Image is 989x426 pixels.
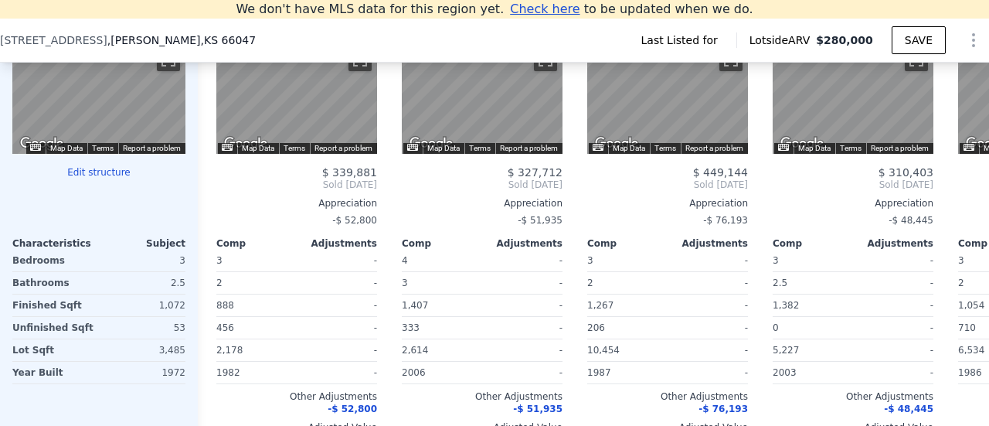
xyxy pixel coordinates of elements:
a: Open this area in Google Maps (opens a new window) [591,134,642,154]
button: Keyboard shortcuts [778,144,789,151]
div: - [856,272,933,294]
div: Comp [587,237,668,250]
div: Other Adjustments [587,390,748,403]
div: Map [402,43,562,154]
div: 1972 [102,362,185,383]
span: -$ 76,193 [703,215,748,226]
div: Street View [402,43,562,154]
button: Keyboard shortcuts [30,144,41,151]
div: - [485,317,562,339]
div: 2 [587,272,664,294]
a: Report a problem [314,144,372,152]
div: Bedrooms [12,250,96,271]
div: - [485,339,562,361]
a: Open this area in Google Maps (opens a new window) [220,134,271,154]
span: $ 339,881 [322,166,377,179]
button: Keyboard shortcuts [407,144,418,151]
div: - [856,317,933,339]
span: $ 449,144 [693,166,748,179]
span: 710 [958,322,976,333]
div: - [485,295,562,316]
span: Sold [DATE] [216,179,377,191]
div: Appreciation [402,197,562,210]
span: -$ 51,935 [513,404,562,414]
span: 6,534 [958,345,984,356]
div: Subject [99,237,185,250]
div: - [671,250,748,271]
div: 3,485 [102,339,185,361]
button: Map Data [613,143,645,154]
div: - [300,339,377,361]
img: Google [220,134,271,154]
div: 1982 [216,362,294,383]
div: Unfinished Sqft [12,317,96,339]
button: Map Data [242,143,274,154]
div: - [671,272,748,294]
div: Adjustments [853,237,933,250]
div: 3 [102,250,185,271]
div: Adjustments [297,237,377,250]
span: 333 [402,322,420,333]
div: Appreciation [773,197,933,210]
div: Map [587,43,748,154]
div: Adjustments [482,237,562,250]
div: Map [12,43,185,154]
a: Terms (opens in new tab) [654,144,676,152]
div: - [671,339,748,361]
div: Other Adjustments [773,390,933,403]
span: $280,000 [816,34,873,46]
div: - [856,339,933,361]
div: - [485,272,562,294]
div: - [300,295,377,316]
span: 2,178 [216,345,243,356]
span: Last Listed for [641,32,724,48]
div: 2003 [773,362,850,383]
span: 3 [216,255,223,266]
button: Map Data [798,143,831,154]
span: Sold [DATE] [402,179,562,191]
div: - [485,250,562,271]
span: 0 [773,322,779,333]
span: -$ 76,193 [698,404,748,414]
div: Characteristics [12,237,99,250]
span: 3 [587,255,593,266]
div: Map [216,43,377,154]
div: - [856,362,933,383]
div: Appreciation [216,197,377,210]
div: Bathrooms [12,272,96,294]
div: 2.5 [102,272,185,294]
div: Comp [773,237,853,250]
span: -$ 51,935 [518,215,562,226]
span: -$ 52,800 [332,215,377,226]
div: 2006 [402,362,479,383]
div: Comp [402,237,482,250]
div: Lot Sqft [12,339,96,361]
span: Sold [DATE] [773,179,933,191]
div: Map [773,43,933,154]
a: Open this area in Google Maps (opens a new window) [777,134,828,154]
div: - [300,250,377,271]
span: Sold [DATE] [587,179,748,191]
div: Appreciation [587,197,748,210]
span: 1,382 [773,300,799,311]
span: 5,227 [773,345,799,356]
button: SAVE [892,26,946,54]
div: Year Built [12,362,96,383]
div: - [856,250,933,271]
div: Adjustments [668,237,748,250]
span: $ 310,403 [879,166,933,179]
span: 1,267 [587,300,613,311]
a: Terms (opens in new tab) [840,144,862,152]
a: Open this area in Google Maps (opens a new window) [406,134,457,154]
button: Keyboard shortcuts [222,144,233,151]
span: -$ 52,800 [328,404,377,414]
span: 206 [587,322,605,333]
img: Google [591,134,642,154]
div: 2.5 [773,272,850,294]
div: Street View [12,43,185,154]
img: Google [777,134,828,154]
div: - [300,272,377,294]
span: 4 [402,255,408,266]
button: Keyboard shortcuts [964,144,974,151]
div: - [485,362,562,383]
